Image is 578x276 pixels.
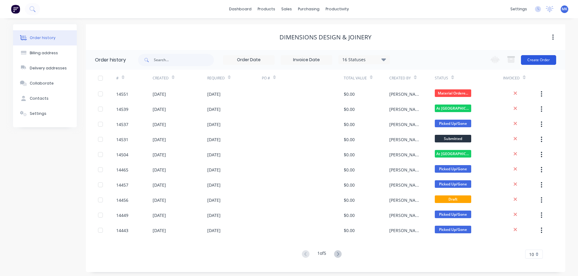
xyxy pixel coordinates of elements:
[344,106,355,112] div: $0.00
[116,136,128,143] div: 14531
[389,106,423,112] div: [PERSON_NAME]
[116,167,128,173] div: 14465
[344,136,355,143] div: $0.00
[116,197,128,203] div: 14456
[13,61,77,76] button: Delivery addresses
[389,151,423,158] div: [PERSON_NAME]
[435,70,503,86] div: Status
[226,5,255,14] a: dashboard
[153,121,166,128] div: [DATE]
[95,56,126,64] div: Order history
[344,197,355,203] div: $0.00
[344,151,355,158] div: $0.00
[116,121,128,128] div: 14537
[389,227,423,234] div: [PERSON_NAME]
[507,5,530,14] div: settings
[153,151,166,158] div: [DATE]
[521,55,556,65] button: Create Order
[30,81,54,86] div: Collaborate
[13,30,77,45] button: Order history
[116,151,128,158] div: 14504
[207,227,221,234] div: [DATE]
[281,55,332,65] input: Invoice Date
[207,182,221,188] div: [DATE]
[207,106,221,112] div: [DATE]
[279,34,371,41] div: Dimensions Design & Joinery
[344,70,389,86] div: Total Value
[153,106,166,112] div: [DATE]
[529,251,534,258] span: 10
[389,197,423,203] div: [PERSON_NAME]
[389,91,423,97] div: [PERSON_NAME]
[13,106,77,121] button: Settings
[153,227,166,234] div: [DATE]
[503,70,539,86] div: Invoiced
[435,226,471,233] span: Picked Up/Gone
[153,167,166,173] div: [DATE]
[503,75,520,81] div: Invoiced
[389,182,423,188] div: [PERSON_NAME]
[262,70,344,86] div: PO #
[13,91,77,106] button: Contacts
[339,56,390,63] div: 16 Statuses
[389,136,423,143] div: [PERSON_NAME]
[207,197,221,203] div: [DATE]
[30,65,67,71] div: Delivery addresses
[154,54,214,66] input: Search...
[153,212,166,218] div: [DATE]
[344,212,355,218] div: $0.00
[435,135,471,142] span: Submitted
[344,227,355,234] div: $0.00
[435,180,471,188] span: Picked Up/Gone
[207,212,221,218] div: [DATE]
[153,75,169,81] div: Created
[435,195,471,203] span: Draft
[153,197,166,203] div: [DATE]
[435,211,471,218] span: Picked Up/Gone
[389,121,423,128] div: [PERSON_NAME]
[30,96,49,101] div: Contacts
[153,91,166,97] div: [DATE]
[153,70,207,86] div: Created
[389,70,435,86] div: Created By
[262,75,270,81] div: PO #
[207,121,221,128] div: [DATE]
[207,70,262,86] div: Required
[435,75,448,81] div: Status
[13,76,77,91] button: Collaborate
[30,50,58,56] div: Billing address
[153,182,166,188] div: [DATE]
[435,105,471,112] span: At [GEOGRAPHIC_DATA]...
[344,75,367,81] div: Total Value
[562,6,567,12] span: MK
[116,182,128,188] div: 14457
[435,120,471,127] span: Picked Up/Gone
[435,150,471,158] span: At [GEOGRAPHIC_DATA]...
[344,182,355,188] div: $0.00
[116,91,128,97] div: 14551
[344,167,355,173] div: $0.00
[435,165,471,173] span: Picked Up/Gone
[11,5,20,14] img: Factory
[389,212,423,218] div: [PERSON_NAME]
[116,75,119,81] div: #
[116,227,128,234] div: 14443
[207,151,221,158] div: [DATE]
[116,106,128,112] div: 14539
[295,5,323,14] div: purchasing
[116,212,128,218] div: 14449
[223,55,274,65] input: Order Date
[207,167,221,173] div: [DATE]
[323,5,352,14] div: productivity
[207,136,221,143] div: [DATE]
[153,136,166,143] div: [DATE]
[317,250,326,259] div: 1 of 5
[30,35,56,41] div: Order history
[116,70,153,86] div: #
[389,75,411,81] div: Created By
[389,167,423,173] div: [PERSON_NAME]
[435,89,471,97] span: Material Ordere...
[30,111,46,116] div: Settings
[344,121,355,128] div: $0.00
[255,5,278,14] div: products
